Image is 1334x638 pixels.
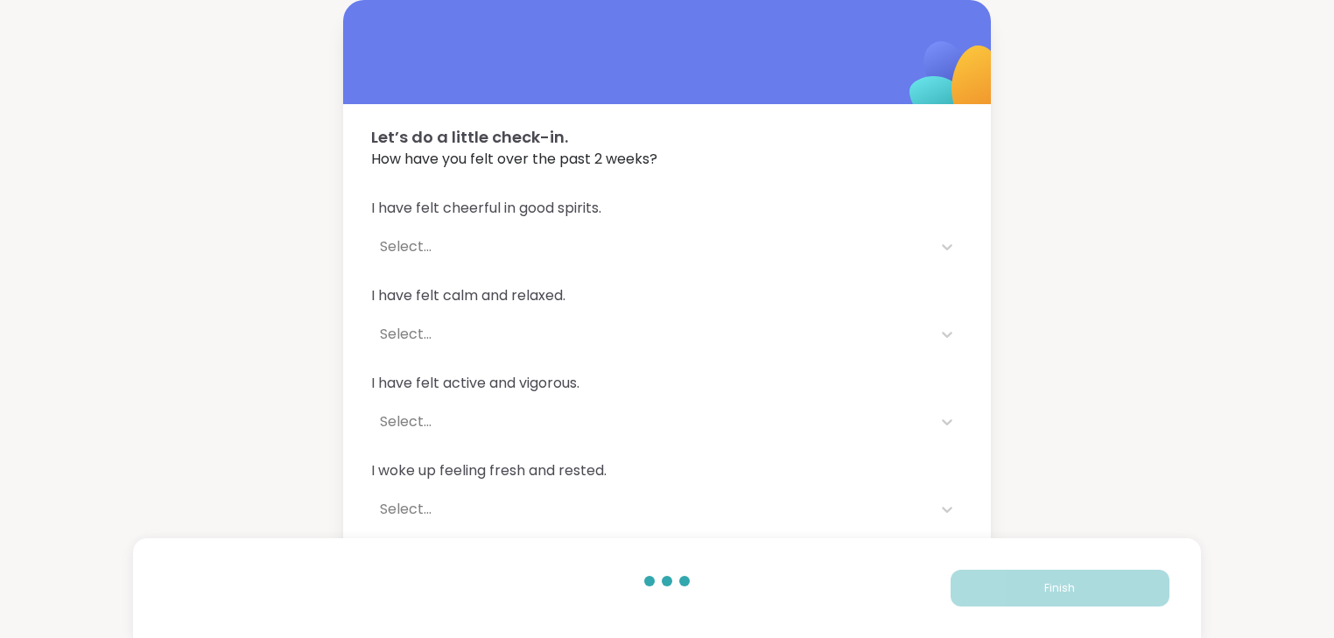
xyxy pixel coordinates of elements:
[371,373,963,394] span: I have felt active and vigorous.
[380,411,923,432] div: Select...
[380,499,923,520] div: Select...
[371,149,963,170] span: How have you felt over the past 2 weeks?
[951,570,1169,606] button: Finish
[380,236,923,257] div: Select...
[371,125,963,149] span: Let’s do a little check-in.
[1044,580,1075,596] span: Finish
[371,285,963,306] span: I have felt calm and relaxed.
[380,324,923,345] div: Select...
[371,198,963,219] span: I have felt cheerful in good spirits.
[371,460,963,481] span: I woke up feeling fresh and rested.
